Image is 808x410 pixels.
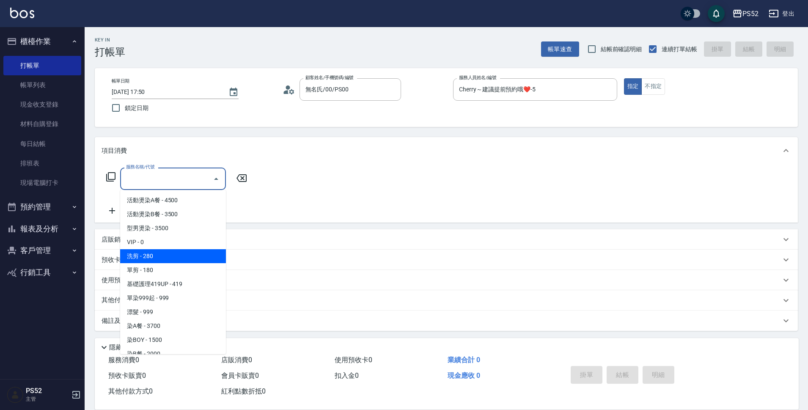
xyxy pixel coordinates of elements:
a: 現場電腦打卡 [3,173,81,193]
h5: PS52 [26,387,69,395]
span: 染A餐 - 3700 [120,319,226,333]
p: 店販銷售 [102,235,127,244]
span: 使用預收卡 0 [335,356,372,364]
span: 活動燙染A餐 - 4500 [120,193,226,207]
button: 報表及分析 [3,218,81,240]
label: 服務名稱/代號 [126,164,154,170]
span: 洗剪 - 280 [120,249,226,263]
span: 鎖定日期 [125,104,148,113]
div: 店販銷售 [95,229,798,250]
div: 其他付款方式入金可用餘額: 0 [95,290,798,311]
a: 材料自購登錄 [3,114,81,134]
div: PS52 [742,8,759,19]
span: 扣入金 0 [335,371,359,380]
span: 單染999起 - 999 [120,291,226,305]
span: 結帳前確認明細 [601,45,642,54]
button: 不指定 [641,78,665,95]
div: 預收卡販賣 [95,250,798,270]
button: 登出 [765,6,798,22]
button: 預約管理 [3,196,81,218]
span: 基礎護理419UP - 419 [120,277,226,291]
span: 連續打單結帳 [662,45,697,54]
button: 指定 [624,78,642,95]
p: 其他付款方式 [102,296,179,305]
p: 項目消費 [102,146,127,155]
span: VIP - 0 [120,235,226,249]
button: 帳單速查 [541,41,579,57]
span: 單剪 - 180 [120,263,226,277]
button: Close [209,172,223,186]
button: 行銷工具 [3,261,81,283]
span: 漂髮 - 999 [120,305,226,319]
div: 使用預收卡 [95,270,798,290]
p: 隱藏業績明細 [109,343,147,352]
button: 客戶管理 [3,239,81,261]
h2: Key In [95,37,125,43]
a: 每日結帳 [3,134,81,154]
img: Person [7,386,24,403]
span: 現金應收 0 [448,371,480,380]
h3: 打帳單 [95,46,125,58]
span: 染BOY - 1500 [120,333,226,347]
span: 店販消費 0 [221,356,252,364]
p: 主管 [26,395,69,403]
label: 服務人員姓名/編號 [459,74,496,81]
span: 型男燙染 - 3500 [120,221,226,235]
a: 打帳單 [3,56,81,75]
span: 染B餐 - 2000 [120,347,226,361]
p: 使用預收卡 [102,276,133,285]
button: save [708,5,725,22]
span: 活動燙染B餐 - 3500 [120,207,226,221]
span: 會員卡販賣 0 [221,371,259,380]
p: 備註及來源 [102,316,133,325]
span: 紅利點數折抵 0 [221,387,266,395]
span: 其他付款方式 0 [108,387,153,395]
div: 項目消費 [95,137,798,164]
a: 現金收支登錄 [3,95,81,114]
span: 預收卡販賣 0 [108,371,146,380]
p: 預收卡販賣 [102,256,133,264]
div: 備註及來源 [95,311,798,331]
button: 櫃檯作業 [3,30,81,52]
button: PS52 [729,5,762,22]
label: 帳單日期 [112,78,129,84]
input: YYYY/MM/DD hh:mm [112,85,220,99]
img: Logo [10,8,34,18]
span: 服務消費 0 [108,356,139,364]
button: Choose date, selected date is 2025-08-18 [223,82,244,102]
a: 帳單列表 [3,75,81,95]
label: 顧客姓名/手機號碼/編號 [305,74,354,81]
a: 排班表 [3,154,81,173]
span: 業績合計 0 [448,356,480,364]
